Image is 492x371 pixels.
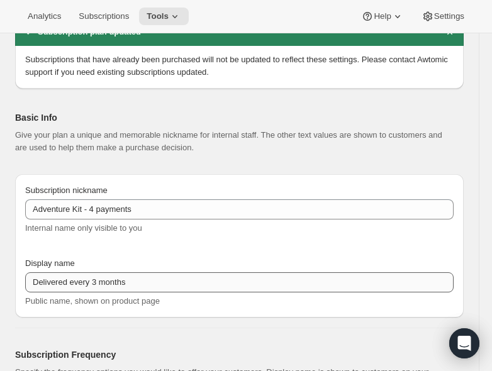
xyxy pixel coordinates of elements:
[25,53,454,79] p: Subscriptions that have already been purchased will not be updated to reflect these settings. Ple...
[15,129,454,154] p: Give your plan a unique and memorable nickname for internal staff. The other text values are show...
[139,8,189,25] button: Tools
[20,8,69,25] button: Analytics
[15,111,454,124] h2: Basic Info
[28,11,61,21] span: Analytics
[25,223,142,233] span: Internal name only visible to you
[354,8,411,25] button: Help
[414,8,472,25] button: Settings
[25,258,75,268] span: Display name
[15,348,454,361] h2: Subscription Frequency
[449,328,479,358] div: Open Intercom Messenger
[25,199,454,219] input: Subscribe & Save
[25,296,160,306] span: Public name, shown on product page
[71,8,137,25] button: Subscriptions
[434,11,464,21] span: Settings
[25,272,454,292] input: Subscribe & Save
[374,11,391,21] span: Help
[25,185,108,195] span: Subscription nickname
[147,11,169,21] span: Tools
[79,11,129,21] span: Subscriptions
